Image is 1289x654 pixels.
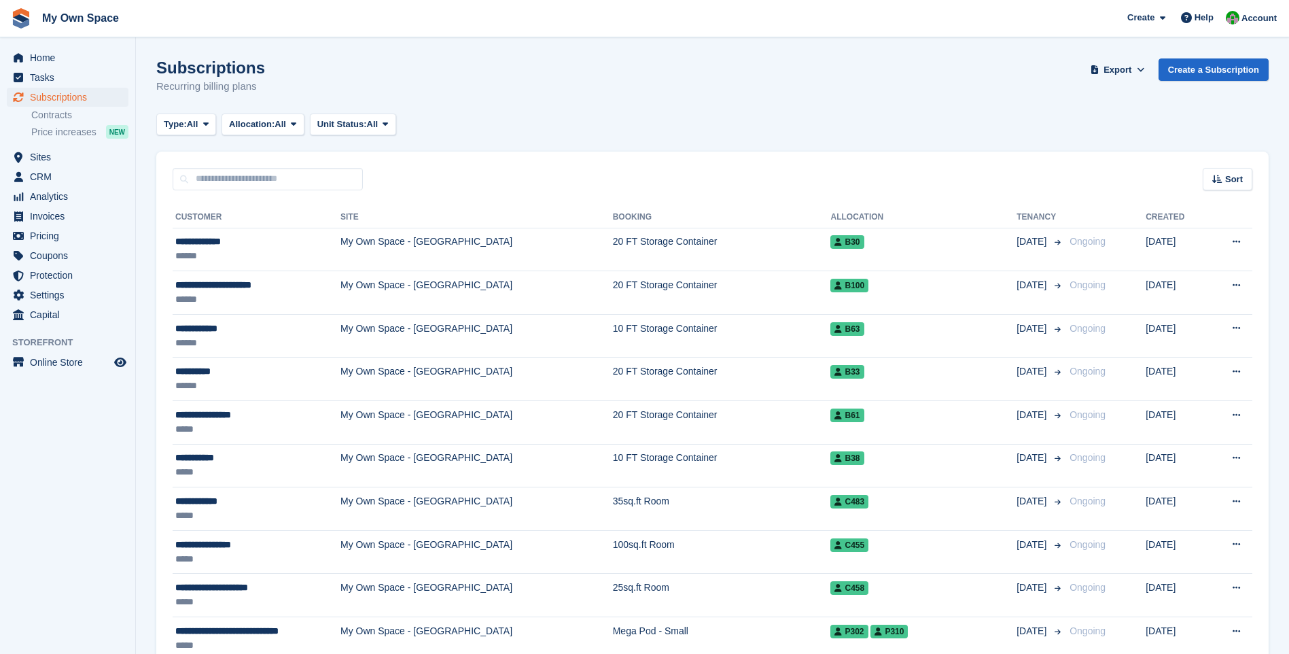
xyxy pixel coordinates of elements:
[830,322,864,336] span: B63
[340,271,613,315] td: My Own Space - [GEOGRAPHIC_DATA]
[1146,228,1207,271] td: [DATE]
[11,8,31,29] img: stora-icon-8386f47178a22dfd0bd8f6a31ec36ba5ce8667c1dd55bd0f319d3a0aa187defe.svg
[1159,58,1269,81] a: Create a Subscription
[275,118,286,131] span: All
[1226,11,1239,24] img: Paula Harris
[1017,538,1049,552] span: [DATE]
[1070,496,1106,506] span: Ongoing
[7,167,128,186] a: menu
[1017,235,1049,249] span: [DATE]
[7,226,128,245] a: menu
[12,336,135,349] span: Storefront
[7,68,128,87] a: menu
[7,148,128,167] a: menu
[1070,366,1106,377] span: Ongoing
[30,266,111,285] span: Protection
[1146,444,1207,487] td: [DATE]
[31,126,96,139] span: Price increases
[112,354,128,371] a: Preview store
[31,109,128,122] a: Contracts
[156,58,265,77] h1: Subscriptions
[830,495,868,509] span: C483
[37,7,124,29] a: My Own Space
[30,353,111,372] span: Online Store
[1017,451,1049,465] span: [DATE]
[1070,236,1106,247] span: Ongoing
[1146,574,1207,617] td: [DATE]
[31,124,128,139] a: Price increases NEW
[1070,539,1106,550] span: Ongoing
[1146,271,1207,315] td: [DATE]
[830,207,1017,228] th: Allocation
[7,266,128,285] a: menu
[613,487,831,531] td: 35sq.ft Room
[367,118,378,131] span: All
[1017,494,1049,509] span: [DATE]
[229,118,275,131] span: Allocation:
[1017,624,1049,638] span: [DATE]
[1225,173,1243,186] span: Sort
[30,48,111,67] span: Home
[30,286,111,305] span: Settings
[7,187,128,206] a: menu
[340,228,613,271] td: My Own Space - [GEOGRAPHIC_DATA]
[7,353,128,372] a: menu
[1070,279,1106,290] span: Ongoing
[30,68,111,87] span: Tasks
[830,365,864,379] span: B33
[1103,63,1131,77] span: Export
[1146,314,1207,358] td: [DATE]
[1146,401,1207,445] td: [DATE]
[1146,487,1207,531] td: [DATE]
[870,625,908,638] span: P310
[1017,408,1049,422] span: [DATE]
[1146,207,1207,228] th: Created
[830,625,868,638] span: P302
[340,574,613,617] td: My Own Space - [GEOGRAPHIC_DATA]
[340,530,613,574] td: My Own Space - [GEOGRAPHIC_DATA]
[1017,278,1049,292] span: [DATE]
[1017,322,1049,336] span: [DATE]
[340,207,613,228] th: Site
[613,401,831,445] td: 20 FT Storage Container
[30,246,111,265] span: Coupons
[106,125,128,139] div: NEW
[613,444,831,487] td: 10 FT Storage Container
[1070,452,1106,463] span: Ongoing
[340,401,613,445] td: My Own Space - [GEOGRAPHIC_DATA]
[1146,358,1207,401] td: [DATE]
[340,444,613,487] td: My Own Space - [GEOGRAPHIC_DATA]
[1017,364,1049,379] span: [DATE]
[613,358,831,401] td: 20 FT Storage Container
[310,114,396,136] button: Unit Status: All
[30,207,111,226] span: Invoices
[1241,12,1277,25] span: Account
[340,358,613,401] td: My Own Space - [GEOGRAPHIC_DATA]
[156,79,265,94] p: Recurring billing plans
[613,530,831,574] td: 100sq.ft Room
[7,207,128,226] a: menu
[830,235,864,249] span: B30
[30,167,111,186] span: CRM
[1070,409,1106,420] span: Ongoing
[30,88,111,107] span: Subscriptions
[830,538,868,552] span: C455
[1017,581,1049,595] span: [DATE]
[830,409,864,422] span: B61
[830,581,868,595] span: C458
[1146,530,1207,574] td: [DATE]
[156,114,216,136] button: Type: All
[7,286,128,305] a: menu
[173,207,340,228] th: Customer
[1070,625,1106,636] span: Ongoing
[30,187,111,206] span: Analytics
[30,305,111,324] span: Capital
[187,118,198,131] span: All
[7,305,128,324] a: menu
[30,226,111,245] span: Pricing
[340,487,613,531] td: My Own Space - [GEOGRAPHIC_DATA]
[613,207,831,228] th: Booking
[613,271,831,315] td: 20 FT Storage Container
[317,118,367,131] span: Unit Status:
[222,114,304,136] button: Allocation: All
